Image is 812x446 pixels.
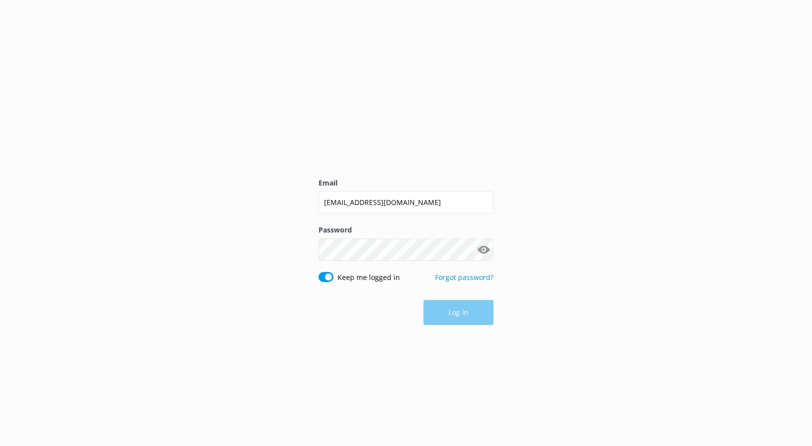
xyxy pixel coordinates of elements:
a: Forgot password? [435,272,493,282]
label: Password [318,224,493,235]
label: Email [318,177,493,188]
input: user@emailaddress.com [318,191,493,213]
button: Show password [473,239,493,259]
label: Keep me logged in [337,272,400,283]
